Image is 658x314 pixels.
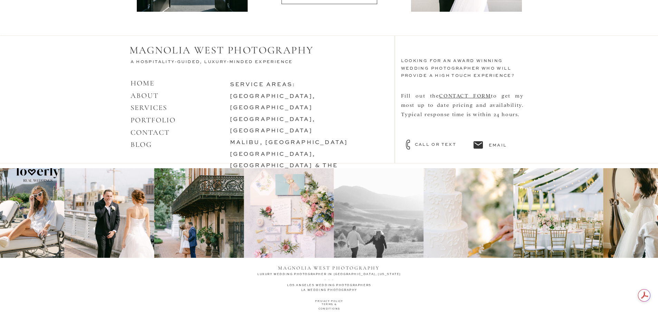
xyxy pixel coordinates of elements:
img: Wedding weekend in Savannah has begun!! ✨ [154,168,244,258]
nav: Fill out the to get my most up to date pricing and availability. Typical response time is within ... [401,91,524,144]
a: call or text [415,141,469,148]
a: BLOG [131,140,152,149]
a: TERMS & CONDITIONS [310,303,349,309]
a: magnolia west photography [277,264,381,269]
a: CONTACT [131,128,170,137]
h3: looking for an award winning WEDDING photographer who will provide a HIGH TOUCH experience? [401,58,530,87]
img: One of my favorite things about fall in CA is the view right here in my backyard 🤎 [334,168,423,258]
h2: MAGNOLIA WEST PHOTOGRAPHY [130,44,323,57]
a: [GEOGRAPHIC_DATA], [GEOGRAPHIC_DATA] [230,117,316,134]
a: SERVICES [131,103,168,112]
a: CONTACT FORM [439,92,491,99]
h2: luxury wedding photographer in [GEOGRAPHIC_DATA], [US_STATE] . . . [247,272,411,283]
img: A few pretty details from last weekend’s romantic open-air tent wedding in Burbank, California ✨ ... [513,168,603,258]
a: email [489,142,521,148]
img: “This invitation, drew inspiration from the concept of nostalgic old world romance, aiming to tra... [244,168,334,258]
h3: A Hospitality-Guided, Luxury-Minded Experience [131,59,304,67]
a: HOMEABOUT [131,79,159,100]
a: malibu, [GEOGRAPHIC_DATA] [230,140,348,145]
a: [GEOGRAPHIC_DATA], [GEOGRAPHIC_DATA] & the lowcountry [230,152,338,180]
img: Cake inspiration 🍰 This three-tier beauty features delicate bas-relief florals, adding texture an... [423,168,513,258]
h3: service areas: [230,79,377,152]
a: luxury wedding photographer in [GEOGRAPHIC_DATA], [US_STATE]. . . [247,272,411,283]
a: los angeles wedding photographersla wedding photography [247,283,411,291]
a: PORTFOLIO [131,116,176,124]
img: Because you’ve waited your whole life for this moment and you deserve to remember the look on his... [64,168,154,258]
a: [GEOGRAPHIC_DATA], [GEOGRAPHIC_DATA] [230,94,316,111]
h2: los angeles wedding photographers la wedding photography [247,283,411,291]
a: PRIVACY POLICY [314,300,344,306]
